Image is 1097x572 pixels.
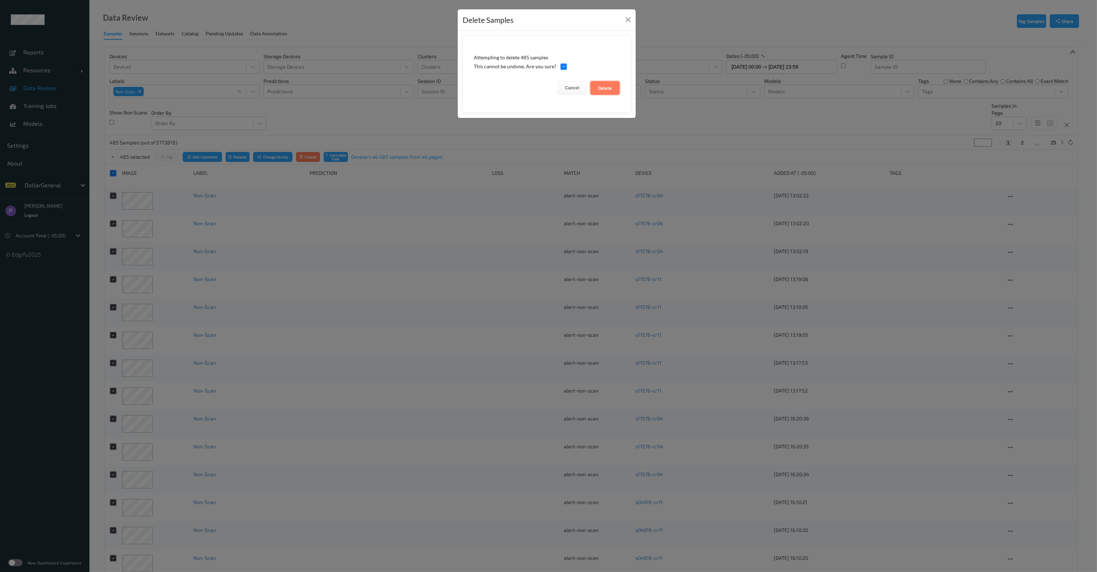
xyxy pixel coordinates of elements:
[463,14,513,26] div: Delete Samples
[557,81,587,95] button: Cancel
[590,81,620,95] button: Delete
[474,54,620,61] div: Attempting to delete 485 samples
[623,15,633,25] button: Close
[474,63,620,70] div: This cannot be undone. Are you sure?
